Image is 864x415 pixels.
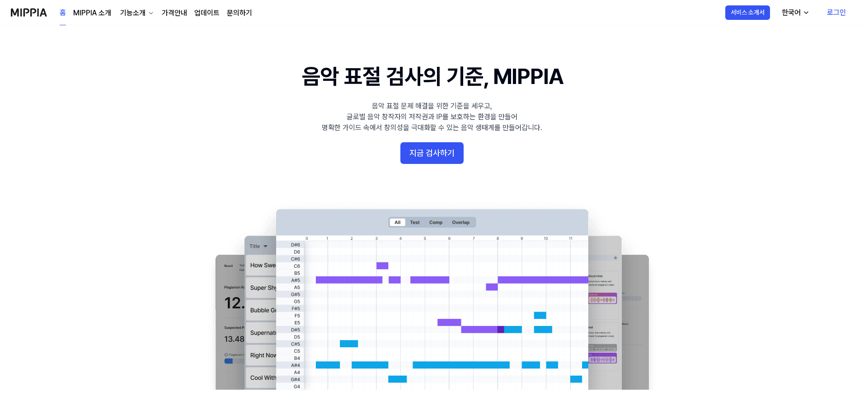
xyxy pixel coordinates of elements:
a: 업데이트 [194,8,220,19]
div: 음악 표절 문제 해결을 위한 기준을 세우고, 글로벌 음악 창작자의 저작권과 IP를 보호하는 환경을 만들어 명확한 가이드 속에서 창의성을 극대화할 수 있는 음악 생태계를 만들어... [322,101,542,133]
div: 기능소개 [118,8,147,19]
div: 한국어 [780,7,803,18]
button: 서비스 소개서 [725,5,770,20]
a: 문의하기 [227,8,252,19]
button: 한국어 [775,4,815,22]
a: 가격안내 [162,8,187,19]
button: 기능소개 [118,8,155,19]
a: MIPPIA 소개 [73,8,111,19]
img: main Image [197,200,667,390]
button: 지금 검사하기 [400,142,464,164]
h1: 음악 표절 검사의 기준, MIPPIA [302,61,563,92]
a: 홈 [60,0,66,25]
